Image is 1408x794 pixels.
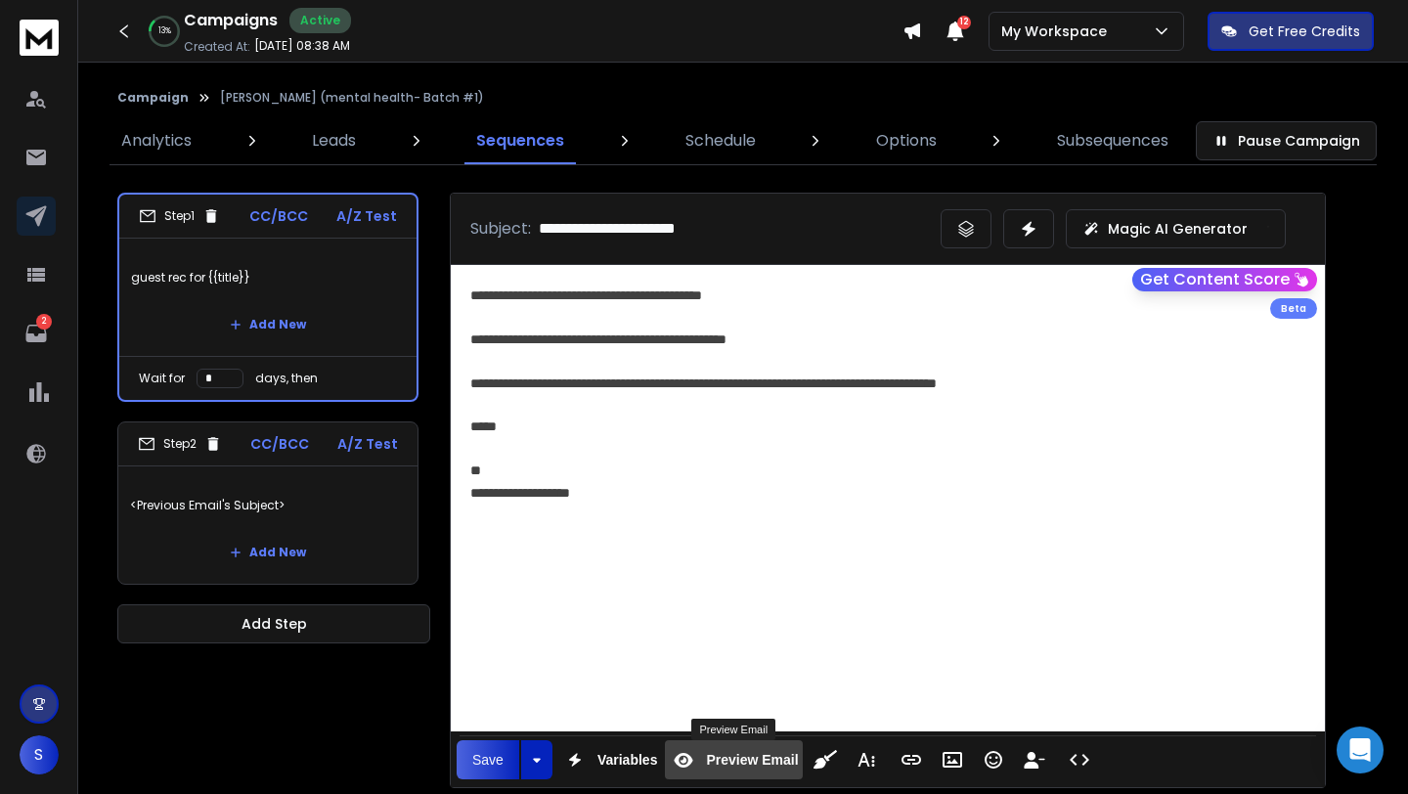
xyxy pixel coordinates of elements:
[255,371,318,386] p: days, then
[184,39,250,55] p: Created At:
[220,90,484,106] p: [PERSON_NAME] (mental health- Batch #1)
[457,740,519,779] button: Save
[1196,121,1377,160] button: Pause Campaign
[110,117,203,164] a: Analytics
[1337,727,1384,773] div: Open Intercom Messenger
[289,8,351,33] div: Active
[594,752,662,769] span: Variables
[464,117,576,164] a: Sequences
[470,217,531,241] p: Subject:
[975,740,1012,779] button: Emoticons
[36,314,52,330] p: 2
[665,740,802,779] button: Preview Email
[158,25,171,37] p: 13 %
[20,735,59,774] button: S
[117,90,189,106] button: Campaign
[1016,740,1053,779] button: Insert Unsubscribe Link
[864,117,948,164] a: Options
[121,129,192,153] p: Analytics
[300,117,368,164] a: Leads
[139,207,220,225] div: Step 1
[1057,129,1168,153] p: Subsequences
[1066,209,1286,248] button: Magic AI Generator
[674,117,768,164] a: Schedule
[17,314,56,353] a: 2
[337,434,398,454] p: A/Z Test
[848,740,885,779] button: More Text
[1108,219,1248,239] p: Magic AI Generator
[807,740,844,779] button: Clean HTML
[876,129,937,153] p: Options
[130,478,406,533] p: <Previous Email's Subject>
[336,206,397,226] p: A/Z Test
[131,250,405,305] p: guest rec for {{title}}
[117,604,430,643] button: Add Step
[1001,22,1115,41] p: My Workspace
[117,421,418,585] li: Step2CC/BCCA/Z Test<Previous Email's Subject>Add New
[20,20,59,56] img: logo
[138,435,222,453] div: Step 2
[139,371,185,386] p: Wait for
[254,38,350,54] p: [DATE] 08:38 AM
[934,740,971,779] button: Insert Image (⌘P)
[702,752,802,769] span: Preview Email
[117,193,418,402] li: Step1CC/BCCA/Z Testguest rec for {{title}}Add NewWait fordays, then
[312,129,356,153] p: Leads
[214,305,322,344] button: Add New
[556,740,662,779] button: Variables
[476,129,564,153] p: Sequences
[184,9,278,32] h1: Campaigns
[893,740,930,779] button: Insert Link (⌘K)
[685,129,756,153] p: Schedule
[957,16,971,29] span: 12
[1208,12,1374,51] button: Get Free Credits
[1270,298,1317,319] div: Beta
[249,206,308,226] p: CC/BCC
[1249,22,1360,41] p: Get Free Credits
[1061,740,1098,779] button: Code View
[691,719,775,740] div: Preview Email
[1045,117,1180,164] a: Subsequences
[214,533,322,572] button: Add New
[250,434,309,454] p: CC/BCC
[1132,268,1317,291] button: Get Content Score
